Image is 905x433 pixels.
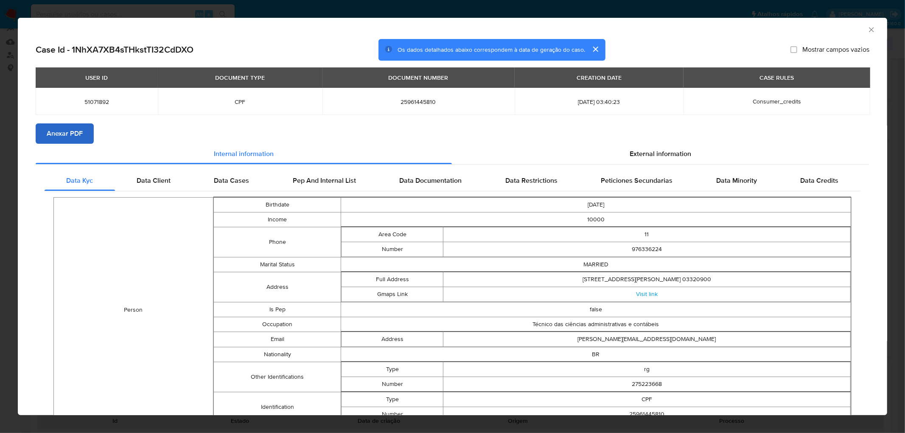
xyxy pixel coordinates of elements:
[341,317,851,332] td: Técnico das ciências administrativas e contábeis
[400,176,462,185] span: Data Documentation
[342,272,443,287] td: Full Address
[214,317,341,332] td: Occupation
[525,98,674,106] span: [DATE] 03:40:23
[443,407,851,422] td: 25961445810
[716,176,757,185] span: Data Minority
[585,39,605,59] button: cerrar
[443,272,851,287] td: [STREET_ADDRESS][PERSON_NAME] 03320900
[636,290,658,298] a: Visit link
[18,18,887,415] div: closure-recommendation-modal
[342,362,443,377] td: Type
[36,144,869,164] div: Detailed info
[342,407,443,422] td: Number
[443,227,851,242] td: 11
[867,25,875,33] button: Fechar a janela
[443,242,851,257] td: 976336224
[384,70,454,85] div: DOCUMENT NUMBER
[54,197,213,422] td: Person
[214,347,341,362] td: Nationality
[214,227,341,257] td: Phone
[341,347,851,362] td: BR
[342,332,443,346] td: Address
[342,242,443,257] td: Number
[341,197,851,212] td: [DATE]
[505,176,558,185] span: Data Restrictions
[214,149,274,159] span: Internal information
[210,70,270,85] div: DOCUMENT TYPE
[47,124,83,143] span: Anexar PDF
[214,212,341,227] td: Income
[214,197,341,212] td: Birthdate
[214,302,341,317] td: Is Pep
[801,176,839,185] span: Data Credits
[168,98,312,106] span: CPF
[214,257,341,272] td: Marital Status
[45,170,860,191] div: Detailed internal info
[214,392,341,422] td: Identification
[342,287,443,302] td: Gmaps Link
[601,176,673,185] span: Peticiones Secundarias
[755,70,799,85] div: CASE RULES
[36,44,193,55] h2: Case Id - 1NhXA7XB4sTHkstTI32CdDXO
[341,212,851,227] td: 10000
[293,176,356,185] span: Pep And Internal List
[443,392,851,407] td: CPF
[214,362,341,392] td: Other Identifications
[137,176,171,185] span: Data Client
[66,176,93,185] span: Data Kyc
[802,45,869,54] span: Mostrar campos vazios
[214,332,341,347] td: Email
[214,176,249,185] span: Data Cases
[46,98,148,106] span: 51071892
[342,227,443,242] td: Area Code
[342,392,443,407] td: Type
[443,332,851,346] td: [PERSON_NAME][EMAIL_ADDRESS][DOMAIN_NAME]
[572,70,627,85] div: CREATION DATE
[341,257,851,272] td: MARRIED
[630,149,691,159] span: External information
[443,377,851,391] td: 275223668
[36,123,94,144] button: Anexar PDF
[333,98,504,106] span: 25961445810
[80,70,113,85] div: USER ID
[790,46,797,53] input: Mostrar campos vazios
[398,45,585,54] span: Os dados detalhados abaixo correspondem à data de geração do caso.
[443,362,851,377] td: rg
[753,97,801,106] span: Consumer_credits
[342,377,443,391] td: Number
[341,302,851,317] td: false
[214,272,341,302] td: Address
